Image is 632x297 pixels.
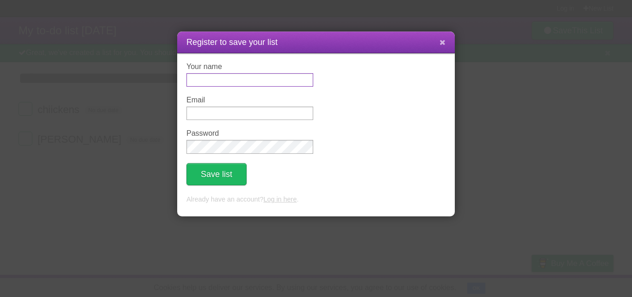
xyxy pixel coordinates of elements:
[186,96,313,104] label: Email
[263,196,297,203] a: Log in here
[186,163,247,185] button: Save list
[186,195,446,205] p: Already have an account? .
[186,63,313,71] label: Your name
[186,36,446,49] h1: Register to save your list
[186,129,313,138] label: Password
